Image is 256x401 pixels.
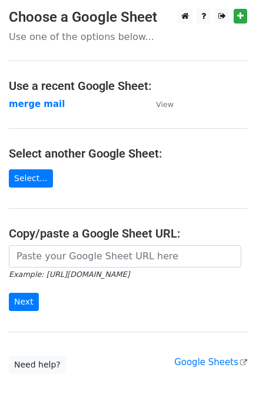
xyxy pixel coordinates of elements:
[9,146,247,161] h4: Select another Google Sheet:
[9,356,66,374] a: Need help?
[9,169,53,188] a: Select...
[144,99,174,109] a: View
[9,9,247,26] h3: Choose a Google Sheet
[9,293,39,311] input: Next
[9,31,247,43] p: Use one of the options below...
[9,79,247,93] h4: Use a recent Google Sheet:
[9,226,247,240] h4: Copy/paste a Google Sheet URL:
[156,100,174,109] small: View
[9,99,65,109] a: merge mail
[174,357,247,367] a: Google Sheets
[9,270,129,279] small: Example: [URL][DOMAIN_NAME]
[9,245,241,268] input: Paste your Google Sheet URL here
